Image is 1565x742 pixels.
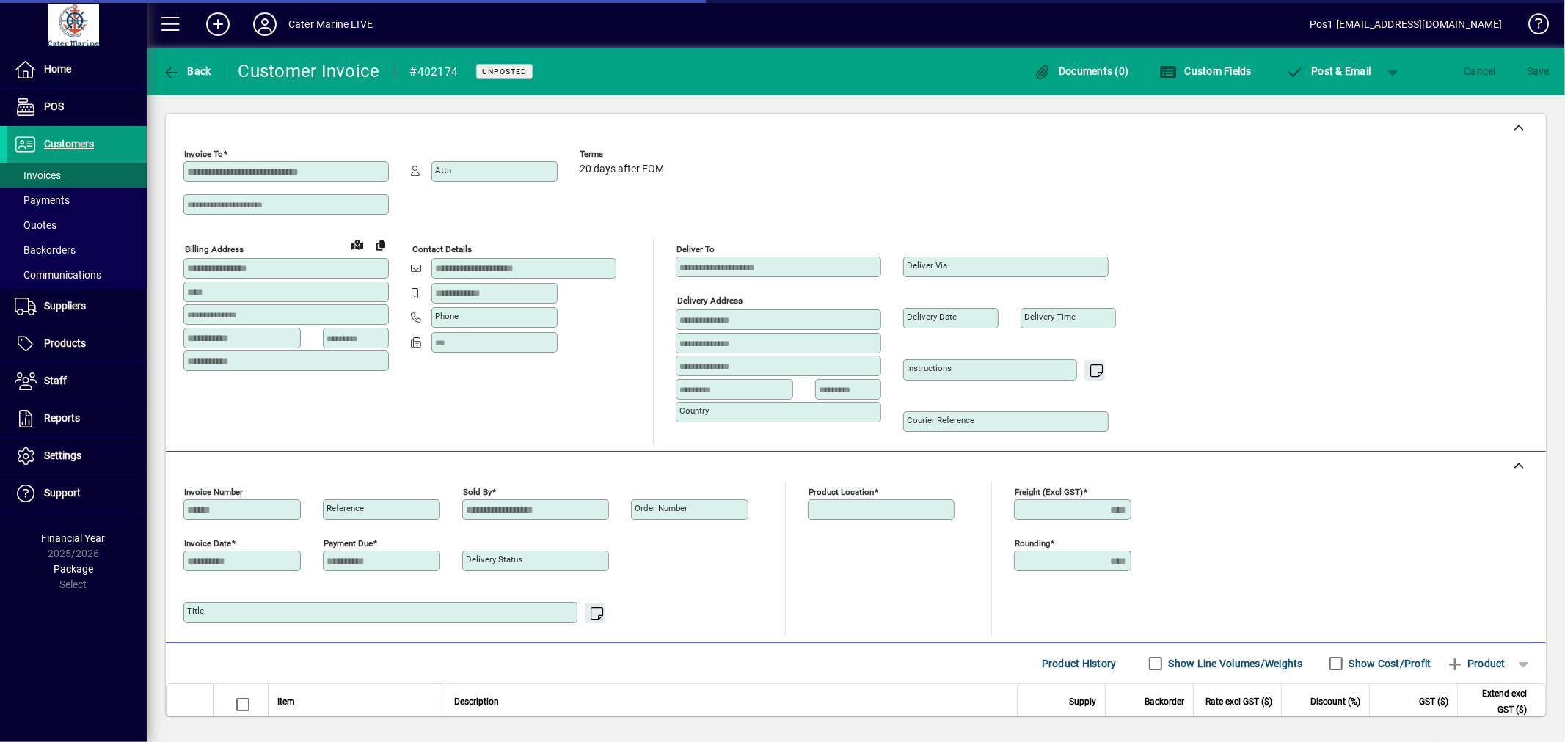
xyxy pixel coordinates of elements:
mat-label: Deliver via [907,260,947,271]
a: Suppliers [7,288,147,325]
mat-label: Courier Reference [907,415,974,425]
span: Item [277,694,295,710]
label: Show Cost/Profit [1346,656,1431,671]
span: Settings [44,449,81,461]
span: Financial Year [42,532,106,544]
a: Settings [7,438,147,474]
button: Product History [1036,650,1123,677]
div: #402174 [410,60,459,84]
span: Customers [44,138,94,150]
mat-label: Invoice To [184,149,223,159]
a: Invoices [7,163,147,188]
mat-label: Product location [809,487,874,497]
span: POS [44,100,64,112]
span: ost & Email [1286,65,1371,77]
a: Knowledge Base [1517,3,1547,51]
button: Post & Email [1279,58,1379,84]
a: Support [7,475,147,512]
span: P [1312,65,1318,77]
mat-label: Delivery date [907,312,957,322]
span: S [1527,65,1533,77]
span: Backorders [15,244,76,256]
mat-label: Delivery status [466,554,522,565]
div: Cater Marine LIVE [288,12,373,36]
span: Communications [15,269,101,281]
a: Backorders [7,238,147,262]
mat-label: Sold by [463,487,492,497]
span: Reports [44,412,80,424]
a: Staff [7,363,147,400]
div: Pos1 [EMAIL_ADDRESS][DOMAIN_NAME] [1310,12,1503,36]
span: Custom Fields [1159,65,1252,77]
button: Product [1439,650,1513,677]
mat-label: Reference [327,503,364,513]
div: Customer Invoice [238,59,380,83]
span: ave [1527,59,1550,83]
app-page-header-button: Back [147,58,227,84]
mat-label: Order number [635,503,687,513]
span: Discount (%) [1310,694,1360,710]
span: Supply [1069,694,1096,710]
span: Invoices [15,169,61,181]
span: Support [44,487,81,499]
mat-label: Instructions [907,363,952,373]
span: Payments [15,194,70,206]
mat-label: Freight (excl GST) [1015,487,1083,497]
span: Terms [580,150,668,159]
button: Copy to Delivery address [369,233,393,257]
button: Custom Fields [1156,58,1255,84]
a: View on map [346,232,369,256]
span: Documents (0) [1034,65,1129,77]
span: Description [454,694,499,710]
span: Unposted [482,67,527,76]
mat-label: Attn [435,165,451,175]
mat-label: Country [679,405,709,416]
button: Save [1523,58,1553,84]
a: Payments [7,188,147,213]
mat-label: Title [187,606,204,616]
mat-label: Invoice number [184,487,243,497]
a: Quotes [7,213,147,238]
span: Product History [1042,652,1117,675]
mat-label: Rounding [1015,538,1050,548]
button: Documents (0) [1030,58,1133,84]
mat-label: Phone [435,311,459,321]
a: Reports [7,400,147,437]
button: Add [194,11,241,37]
span: Backorder [1145,694,1184,710]
mat-label: Invoice date [184,538,231,548]
span: Home [44,63,71,75]
button: Profile [241,11,288,37]
a: POS [7,89,147,125]
span: Quotes [15,219,56,231]
mat-label: Delivery time [1024,312,1076,322]
span: Suppliers [44,300,86,312]
button: Back [158,58,215,84]
mat-label: Payment due [324,538,373,548]
mat-label: Deliver To [676,244,715,254]
span: GST ($) [1419,694,1448,710]
span: Product [1446,652,1506,675]
span: Products [44,337,86,349]
span: Rate excl GST ($) [1205,694,1272,710]
a: Products [7,326,147,362]
a: Home [7,51,147,88]
span: 20 days after EOM [580,164,664,175]
a: Communications [7,262,147,287]
span: Package [54,563,93,575]
span: Staff [44,375,67,386]
span: Back [162,65,211,77]
label: Show Line Volumes/Weights [1166,656,1303,671]
span: Extend excl GST ($) [1467,686,1527,718]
